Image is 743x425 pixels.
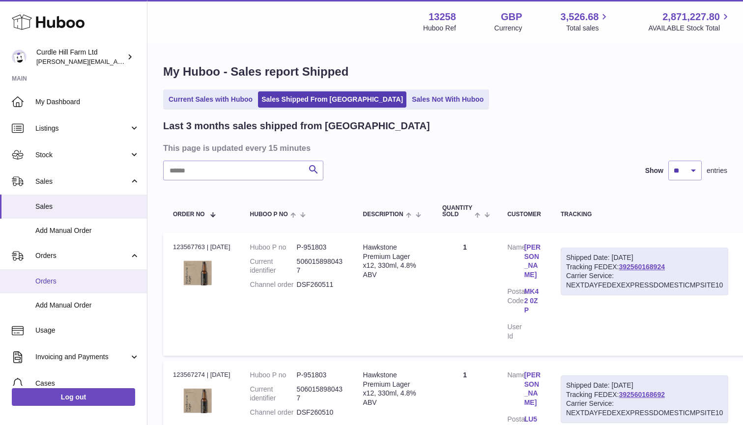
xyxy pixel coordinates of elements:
[250,243,297,252] dt: Huboo P no
[35,301,140,310] span: Add Manual Order
[165,91,256,108] a: Current Sales with Huboo
[429,10,456,24] strong: 13258
[645,166,663,175] label: Show
[35,150,129,160] span: Stock
[561,211,728,218] div: Tracking
[35,97,140,107] span: My Dashboard
[507,243,524,283] dt: Name
[163,64,727,80] h1: My Huboo - Sales report Shipped
[250,385,297,403] dt: Current identifier
[507,370,524,410] dt: Name
[363,243,423,280] div: Hawkstone Premium Lager x12, 330ml, 4.8% ABV
[35,326,140,335] span: Usage
[524,287,541,315] a: MK42 0ZP
[494,24,522,33] div: Currency
[707,166,727,175] span: entries
[250,211,288,218] span: Huboo P no
[173,382,222,419] img: 132581708521438.jpg
[566,24,610,33] span: Total sales
[36,57,197,65] span: [PERSON_NAME][EMAIL_ADDRESS][DOMAIN_NAME]
[35,124,129,133] span: Listings
[524,243,541,280] a: [PERSON_NAME]
[297,257,343,276] dd: 5060158980437
[35,379,140,388] span: Cases
[35,177,129,186] span: Sales
[442,205,472,218] span: Quantity Sold
[173,211,205,218] span: Order No
[35,202,140,211] span: Sales
[163,142,725,153] h3: This page is updated every 15 minutes
[297,370,343,380] dd: P-951803
[297,280,343,289] dd: DSF260511
[507,322,524,341] dt: User Id
[173,370,230,379] div: 123567274 | [DATE]
[297,243,343,252] dd: P-951803
[250,408,297,417] dt: Channel order
[507,211,541,218] div: Customer
[258,91,406,108] a: Sales Shipped From [GEOGRAPHIC_DATA]
[12,388,135,406] a: Log out
[561,10,599,24] span: 3,526.68
[662,10,720,24] span: 2,871,227.80
[619,263,665,271] a: 392560168924
[163,119,430,133] h2: Last 3 months sales shipped from [GEOGRAPHIC_DATA]
[432,233,497,356] td: 1
[408,91,487,108] a: Sales Not With Huboo
[648,24,731,33] span: AVAILABLE Stock Total
[507,287,524,317] dt: Postal Code
[250,280,297,289] dt: Channel order
[566,381,723,390] div: Shipped Date: [DATE]
[566,399,723,418] div: Carrier Service: NEXTDAYFEDEXEXPRESSDOMESTICMPSITE10
[363,370,423,408] div: Hawkstone Premium Lager x12, 330ml, 4.8% ABV
[173,255,222,291] img: 132581708521438.jpg
[297,385,343,403] dd: 5060158980437
[648,10,731,33] a: 2,871,227.80 AVAILABLE Stock Total
[35,251,129,260] span: Orders
[297,408,343,417] dd: DSF260510
[173,243,230,252] div: 123567763 | [DATE]
[561,10,610,33] a: 3,526.68 Total sales
[423,24,456,33] div: Huboo Ref
[561,248,728,296] div: Tracking FEDEX:
[524,370,541,408] a: [PERSON_NAME]
[35,277,140,286] span: Orders
[363,211,403,218] span: Description
[501,10,522,24] strong: GBP
[36,48,125,66] div: Curdle Hill Farm Ltd
[250,257,297,276] dt: Current identifier
[566,271,723,290] div: Carrier Service: NEXTDAYFEDEXEXPRESSDOMESTICMPSITE10
[561,375,728,424] div: Tracking FEDEX:
[35,226,140,235] span: Add Manual Order
[566,253,723,262] div: Shipped Date: [DATE]
[35,352,129,362] span: Invoicing and Payments
[250,370,297,380] dt: Huboo P no
[619,391,665,398] a: 392560168692
[12,50,27,64] img: charlotte@diddlysquatfarmshop.com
